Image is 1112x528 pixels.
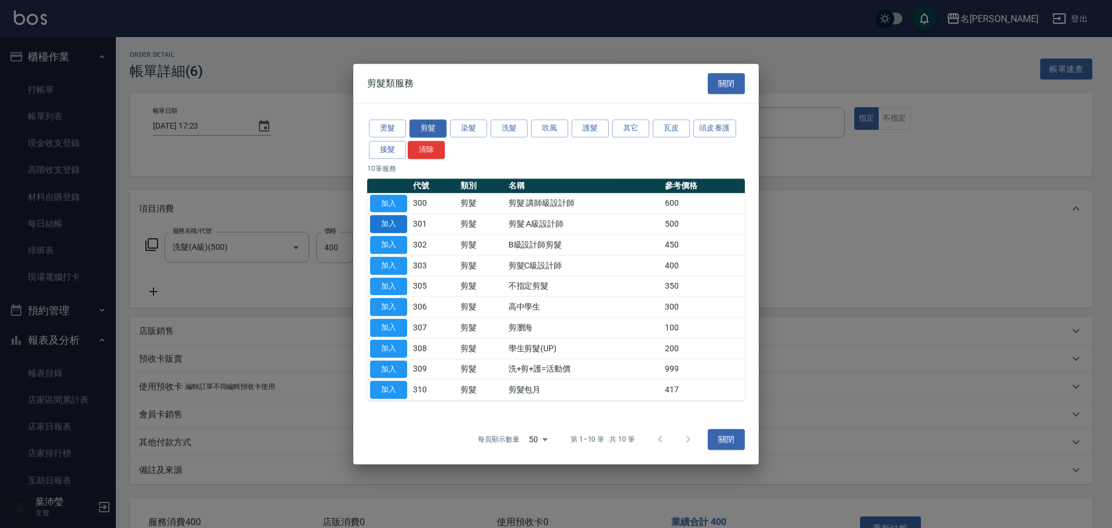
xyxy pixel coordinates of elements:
[458,338,505,359] td: 剪髮
[458,318,505,338] td: 剪髮
[410,214,458,235] td: 301
[662,193,745,214] td: 600
[458,235,505,256] td: 剪髮
[506,380,662,400] td: 剪髮包月
[506,297,662,318] td: 高中學生
[506,318,662,338] td: 剪瀏海
[662,380,745,400] td: 417
[524,424,552,455] div: 50
[478,434,520,445] p: 每頁顯示數量
[410,193,458,214] td: 300
[662,214,745,235] td: 500
[369,141,406,159] button: 接髮
[369,119,406,137] button: 燙髮
[662,255,745,276] td: 400
[450,119,487,137] button: 染髮
[410,297,458,318] td: 306
[458,276,505,297] td: 剪髮
[370,236,407,254] button: 加入
[662,359,745,380] td: 999
[458,380,505,400] td: 剪髮
[410,255,458,276] td: 303
[370,361,407,378] button: 加入
[506,193,662,214] td: 剪髮 講師級設計師
[409,119,447,137] button: 剪髮
[458,179,505,194] th: 類別
[491,119,528,137] button: 洗髮
[506,214,662,235] td: 剪髮 A級設計師
[506,235,662,256] td: B級設計師剪髮
[370,381,407,399] button: 加入
[570,434,635,445] p: 第 1–10 筆 共 10 筆
[572,119,609,137] button: 護髮
[662,235,745,256] td: 450
[408,141,445,159] button: 清除
[662,318,745,338] td: 100
[410,359,458,380] td: 309
[410,179,458,194] th: 代號
[506,179,662,194] th: 名稱
[410,338,458,359] td: 308
[410,276,458,297] td: 305
[370,195,407,213] button: 加入
[506,255,662,276] td: 剪髮C級設計師
[693,119,736,137] button: 頭皮養護
[458,255,505,276] td: 剪髮
[662,297,745,318] td: 300
[370,298,407,316] button: 加入
[662,338,745,359] td: 200
[458,297,505,318] td: 剪髮
[410,318,458,338] td: 307
[458,214,505,235] td: 剪髮
[458,193,505,214] td: 剪髮
[662,276,745,297] td: 350
[370,257,407,275] button: 加入
[410,235,458,256] td: 302
[653,119,690,137] button: 瓦皮
[410,380,458,400] td: 310
[531,119,568,137] button: 吹風
[506,359,662,380] td: 洗+剪+護=活動價
[708,73,745,94] button: 關閉
[708,429,745,450] button: 關閉
[506,276,662,297] td: 不指定剪髮
[506,338,662,359] td: 學生剪髮(UP)
[367,78,414,89] span: 剪髮類服務
[458,359,505,380] td: 剪髮
[370,340,407,358] button: 加入
[370,278,407,296] button: 加入
[612,119,649,137] button: 其它
[370,215,407,233] button: 加入
[662,179,745,194] th: 參考價格
[367,163,745,174] p: 10 筆服務
[370,319,407,337] button: 加入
